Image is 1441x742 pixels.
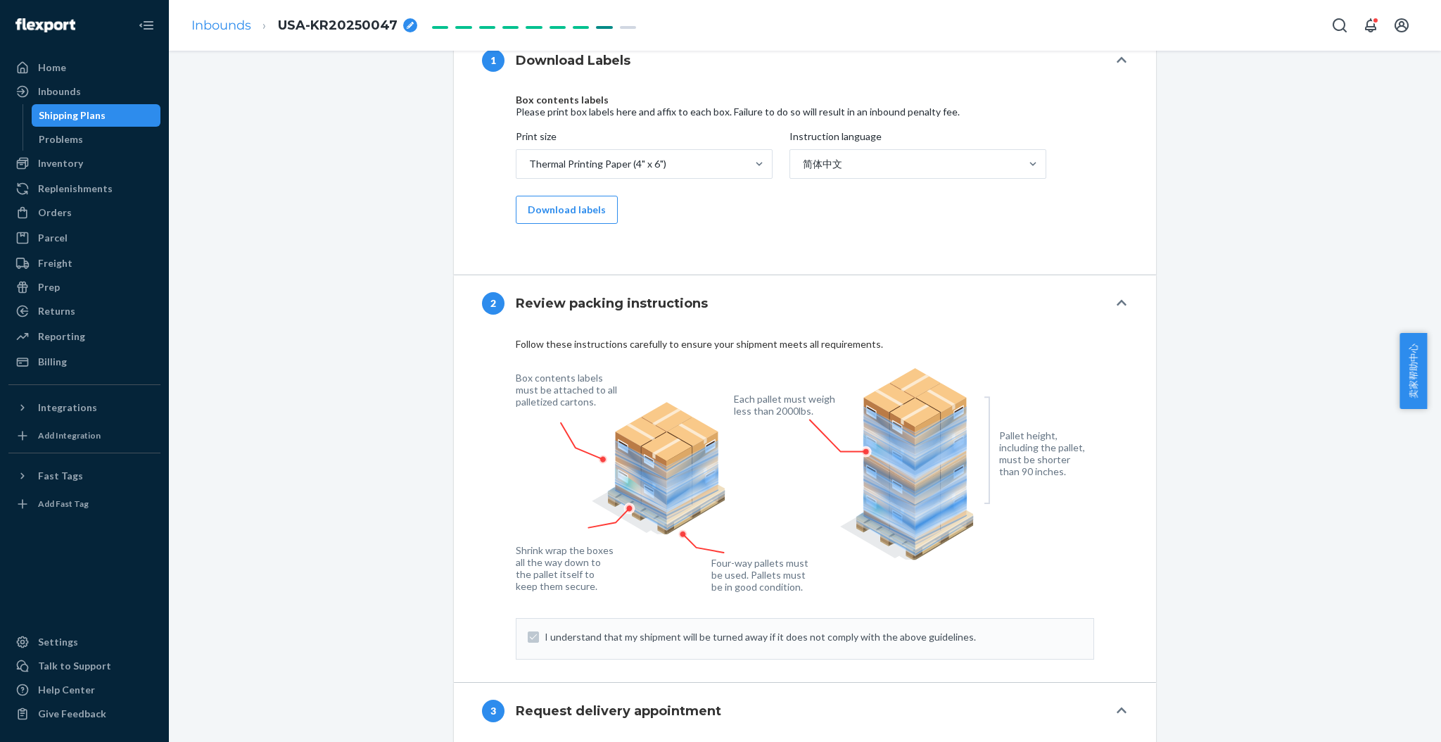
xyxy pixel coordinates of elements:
a: Talk to Support [8,655,160,677]
button: Close Navigation [132,11,160,39]
div: Fast Tags [38,469,83,483]
a: Inbounds [191,18,251,33]
a: Problems [32,128,161,151]
button: Open notifications [1357,11,1385,39]
a: Inbounds [8,80,160,103]
figcaption: Box contents labels must be attached to all palletized cartons. [516,372,621,408]
a: Reporting [8,325,160,348]
input: Print sizeThermal Printing Paper (4" x 6") [528,157,529,171]
a: Prep [8,276,160,298]
a: Billing [8,351,160,373]
span: Print size [516,130,557,149]
div: Prep [38,280,60,294]
div: Shipping Plans [39,108,106,122]
figcaption: Four-way pallets must be used. Pallets must be in good condition. [711,557,809,593]
div: Please print box labels here and affix to each box. Failure to do so will result in an inbound pe... [516,105,1066,119]
div: Replenishments [38,182,113,196]
button: 3Request delivery appointment [454,683,1156,739]
div: 1 [482,49,504,72]
div: Inbounds [38,84,81,99]
a: Returns [8,300,160,322]
input: I understand that my shipment will be turned away if it does not comply with the above guidelines. [528,631,539,643]
button: 卖家帮助中心 [1399,333,1427,409]
button: Open Search Box [1326,11,1354,39]
div: 简体中文 [803,157,842,171]
button: 2Review packing instructions [454,275,1156,332]
a: Orders [8,201,160,224]
figcaption: Each pallet must weigh less than 2000lbs. [734,393,839,417]
button: 1Download Labels [454,32,1156,89]
span: USA-KR20250047 [278,17,398,35]
ol: breadcrumbs [180,5,429,46]
button: Open account menu [1388,11,1416,39]
a: Parcel [8,227,160,249]
div: 3 [482,700,504,722]
a: Help Center [8,679,160,701]
figcaption: Shrink wrap the boxes all the way down to the pallet itself to keep them secure. [516,544,616,592]
img: Flexport logo [15,18,75,32]
a: Shipping Plans [32,104,161,127]
button: Fast Tags [8,465,160,487]
div: 2 [482,292,504,315]
div: Orders [38,206,72,220]
div: Freight [38,256,72,270]
a: Inventory [8,152,160,175]
a: Add Fast Tag [8,493,160,515]
h4: Box contents labels [516,94,1066,105]
div: Inventory [38,156,83,170]
h4: Review packing instructions [516,294,708,313]
div: Billing [38,355,67,369]
a: Replenishments [8,177,160,200]
div: Follow these instructions carefully to ensure your shipment meets all requirements. [516,337,1094,351]
div: Integrations [38,401,97,415]
span: Instruction language [789,130,882,149]
div: Problems [39,132,83,146]
div: Returns [38,304,75,318]
a: Home [8,56,160,79]
figcaption: Pallet height, including the pallet, must be shorter than 90 inches. [999,429,1091,477]
div: Add Fast Tag [38,498,89,510]
div: Home [38,61,66,75]
div: Add Integration [38,429,101,441]
div: Thermal Printing Paper (4" x 6") [529,157,666,171]
a: Add Integration [8,425,160,447]
div: Give Feedback [38,707,106,721]
div: Reporting [38,329,85,344]
button: Integrations [8,396,160,419]
div: Settings [38,635,78,649]
div: Parcel [38,231,68,245]
button: Download labels [516,196,618,224]
a: Freight [8,252,160,275]
h4: Request delivery appointment [516,702,721,720]
input: Instruction language简体中文 [801,157,803,171]
h4: Download Labels [516,51,630,70]
div: Help Center [38,683,95,697]
a: Settings [8,631,160,653]
button: Give Feedback [8,703,160,725]
span: I understand that my shipment will be turned away if it does not comply with the above guidelines. [545,630,1082,644]
div: Talk to Support [38,659,111,673]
